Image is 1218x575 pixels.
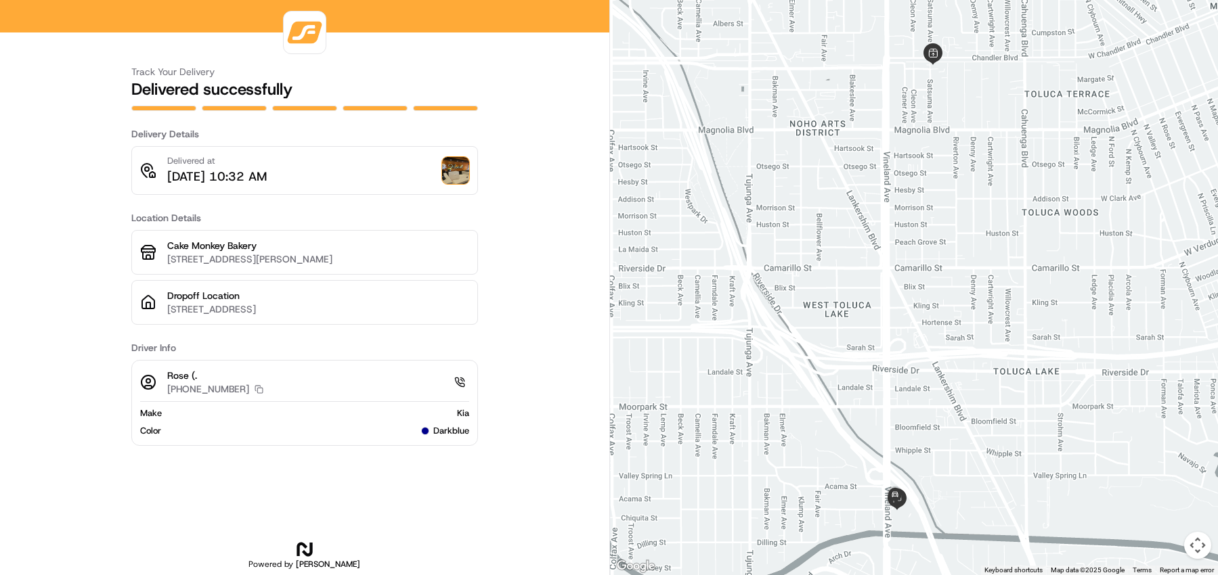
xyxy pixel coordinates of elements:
p: [DATE] 10:32 AM [167,167,267,186]
img: Google [613,557,658,575]
button: Keyboard shortcuts [984,566,1043,575]
p: Dropoff Location [167,289,469,302]
p: [PHONE_NUMBER] [167,382,249,396]
p: [STREET_ADDRESS][PERSON_NAME] [167,252,469,266]
span: Kia [457,407,469,419]
span: darkblue [433,425,469,437]
h3: Driver Info [131,341,478,354]
img: photo_proof_of_delivery image [442,157,469,184]
span: [PERSON_NAME] [296,559,360,570]
p: [STREET_ADDRESS] [167,302,469,316]
span: Map data ©2025 Google [1051,566,1125,574]
a: Terms (opens in new tab) [1133,566,1152,574]
h3: Location Details [131,211,478,225]
a: Open this area in Google Maps (opens a new window) [613,557,658,575]
span: Make [140,407,162,419]
h3: Delivery Details [131,127,478,141]
img: logo-public_tracking_screen-VNDR-1688417501853.png [286,14,323,51]
p: Delivered at [167,155,267,167]
p: Cake Monkey Bakery [167,239,469,252]
h3: Track Your Delivery [131,65,478,78]
a: Report a map error [1160,566,1214,574]
h2: Powered by [248,559,360,570]
h2: Delivered successfully [131,78,478,100]
p: Rose (. [167,369,263,382]
button: Map camera controls [1184,532,1211,559]
span: Color [140,425,161,437]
